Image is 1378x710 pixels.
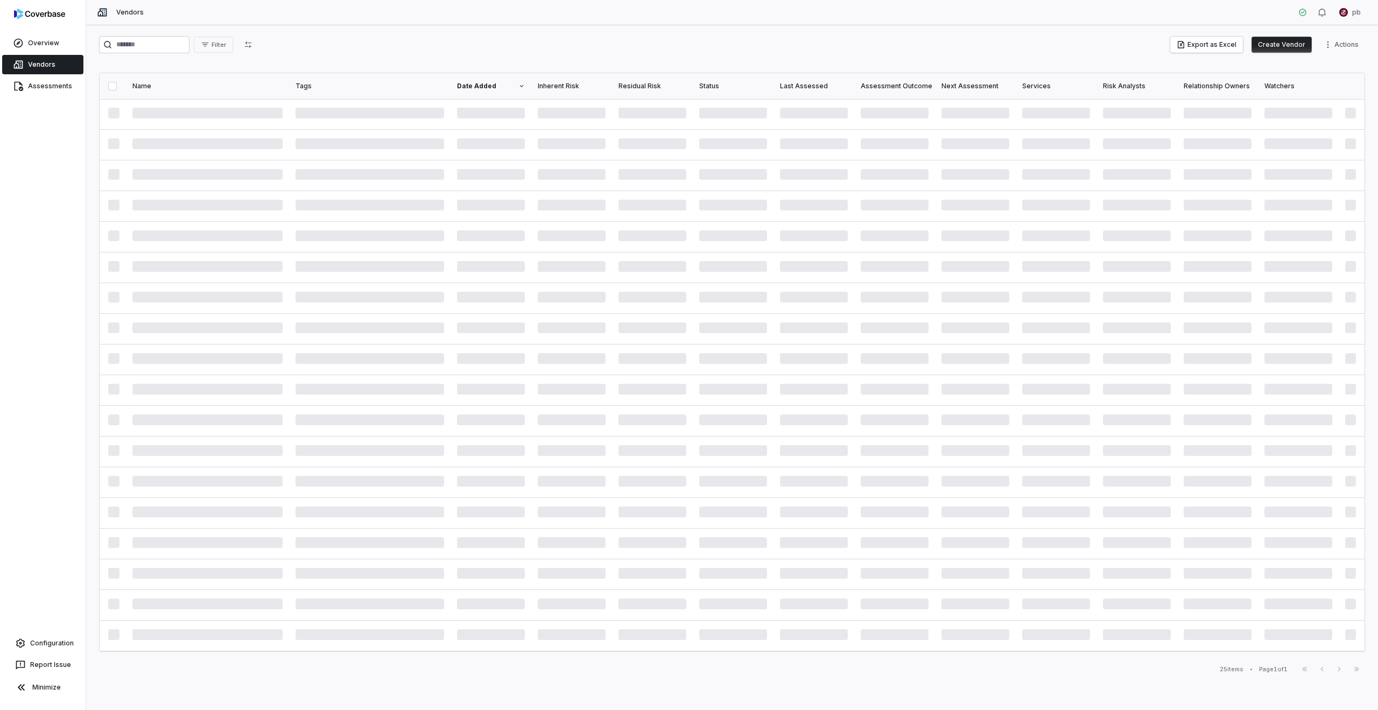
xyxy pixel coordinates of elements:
[1264,82,1332,90] div: Watchers
[1252,37,1312,53] button: Create Vendor
[1220,665,1243,673] div: 25 items
[30,639,74,648] span: Configuration
[132,82,283,90] div: Name
[538,82,606,90] div: Inherent Risk
[194,37,233,53] button: Filter
[1103,82,1171,90] div: Risk Analysts
[2,76,83,96] a: Assessments
[1259,665,1288,673] div: Page 1 of 1
[1333,4,1367,20] button: pb undefined avatarpb
[116,8,144,17] span: Vendors
[4,655,81,674] button: Report Issue
[1250,665,1253,673] div: •
[4,677,81,698] button: Minimize
[1022,82,1090,90] div: Services
[941,82,1009,90] div: Next Assessment
[618,82,686,90] div: Residual Risk
[1170,37,1243,53] button: Export as Excel
[699,82,767,90] div: Status
[296,82,444,90] div: Tags
[30,660,71,669] span: Report Issue
[1184,82,1252,90] div: Relationship Owners
[28,60,55,69] span: Vendors
[4,634,81,653] a: Configuration
[28,39,59,47] span: Overview
[780,82,848,90] div: Last Assessed
[2,33,83,53] a: Overview
[1352,8,1361,17] span: pb
[1339,8,1348,17] img: pb undefined avatar
[32,683,61,692] span: Minimize
[14,9,65,19] img: logo-D7KZi-bG.svg
[861,82,929,90] div: Assessment Outcome
[2,55,83,74] a: Vendors
[212,41,226,49] span: Filter
[1320,37,1365,53] button: More actions
[28,82,72,90] span: Assessments
[457,82,525,90] div: Date Added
